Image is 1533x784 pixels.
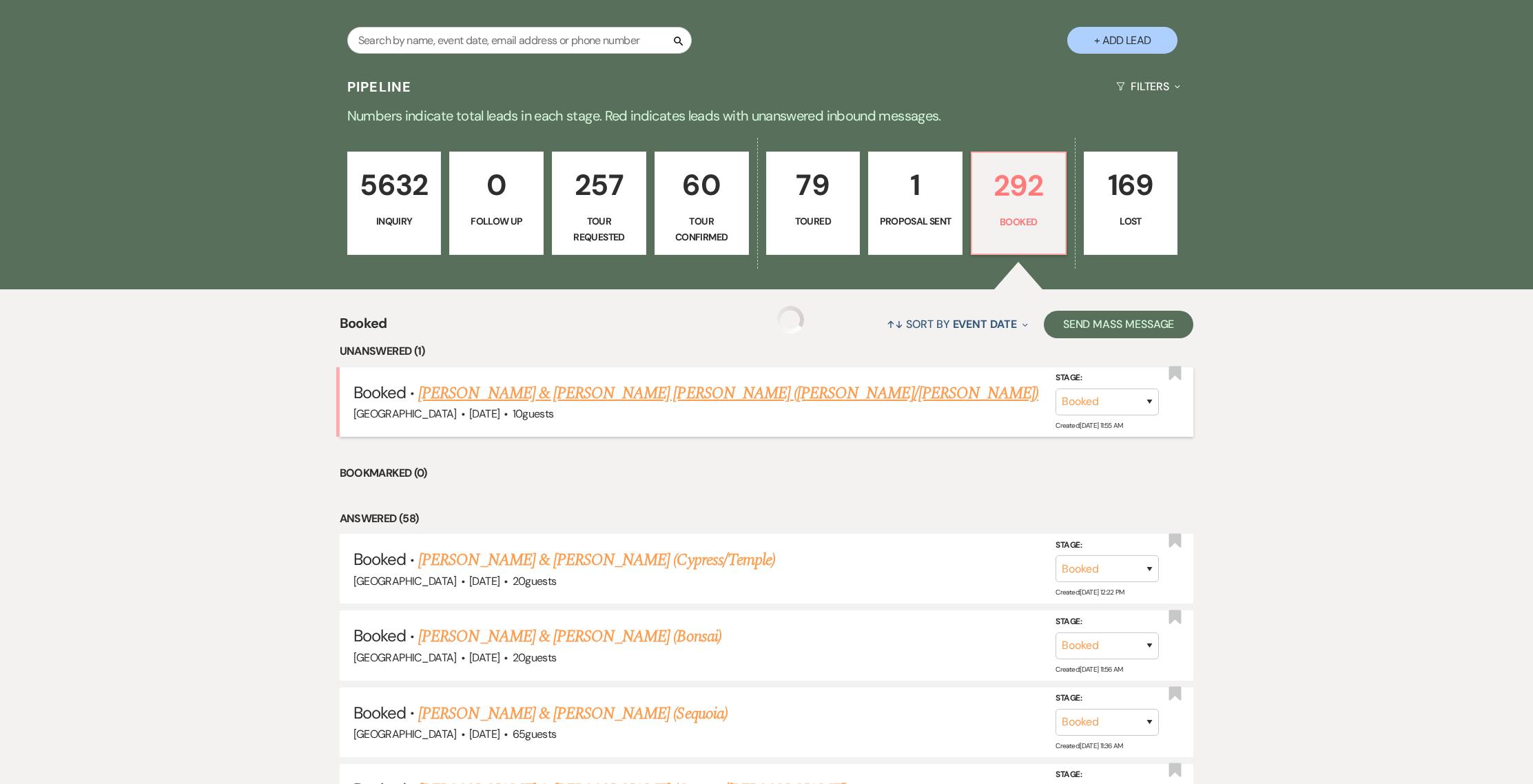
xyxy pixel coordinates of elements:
label: Stage: [1056,538,1159,553]
a: 60Tour Confirmed [655,152,749,255]
span: [DATE] [469,650,500,665]
p: 0 [458,162,535,208]
span: [DATE] [469,727,500,741]
span: Booked [353,382,406,403]
p: Follow Up [458,214,535,229]
a: 169Lost [1084,152,1178,255]
span: Created: [DATE] 11:36 AM [1056,741,1122,750]
span: 65 guests [513,727,557,741]
span: [GEOGRAPHIC_DATA] [353,406,457,421]
span: [GEOGRAPHIC_DATA] [353,650,457,665]
span: Booked [353,702,406,723]
a: 257Tour Requested [552,152,646,255]
p: Numbers indicate total leads in each stage. Red indicates leads with unanswered inbound messages. [271,105,1263,127]
label: Stage: [1056,615,1159,630]
p: Lost [1093,214,1169,229]
p: 257 [561,162,637,208]
button: Send Mass Message [1044,311,1194,338]
p: Booked [980,214,1057,229]
span: Booked [340,313,387,342]
span: Created: [DATE] 11:56 AM [1056,664,1122,673]
a: 292Booked [971,152,1067,255]
p: 169 [1093,162,1169,208]
span: Event Date [953,317,1017,331]
p: 1 [877,162,954,208]
a: [PERSON_NAME] & [PERSON_NAME] [PERSON_NAME] ([PERSON_NAME]/[PERSON_NAME]) [418,381,1038,406]
h3: Pipeline [347,77,412,96]
p: 79 [775,162,852,208]
button: + Add Lead [1067,27,1177,54]
a: [PERSON_NAME] & [PERSON_NAME] (Sequoia) [418,701,728,726]
img: loading spinner [776,306,804,333]
input: Search by name, event date, email address or phone number [347,27,692,54]
button: Filters [1111,68,1186,105]
a: 79Toured [766,152,861,255]
span: [DATE] [469,574,500,588]
span: ↑↓ [887,317,903,331]
a: 0Follow Up [449,152,544,255]
p: 60 [663,162,740,208]
span: Booked [353,548,406,570]
span: [GEOGRAPHIC_DATA] [353,727,457,741]
span: Created: [DATE] 12:22 PM [1056,588,1124,597]
a: [PERSON_NAME] & [PERSON_NAME] (Bonsai) [418,624,721,649]
span: Created: [DATE] 11:55 AM [1056,421,1122,430]
li: Answered (58) [340,510,1194,528]
span: 10 guests [513,406,554,421]
a: [PERSON_NAME] & [PERSON_NAME] (Cypress/Temple) [418,548,775,572]
a: 5632Inquiry [347,152,442,255]
a: 1Proposal Sent [868,152,963,255]
p: Tour Requested [561,214,637,245]
span: 20 guests [513,574,557,588]
label: Stage: [1056,767,1159,783]
p: Proposal Sent [877,214,954,229]
span: [GEOGRAPHIC_DATA] [353,574,457,588]
span: [DATE] [469,406,500,421]
p: Toured [775,214,852,229]
span: 20 guests [513,650,557,665]
li: Bookmarked (0) [340,464,1194,482]
p: Inquiry [356,214,433,229]
label: Stage: [1056,371,1159,386]
p: 5632 [356,162,433,208]
span: Booked [353,625,406,646]
p: 292 [980,163,1057,209]
li: Unanswered (1) [340,342,1194,360]
button: Sort By Event Date [881,306,1033,342]
label: Stage: [1056,691,1159,706]
p: Tour Confirmed [663,214,740,245]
